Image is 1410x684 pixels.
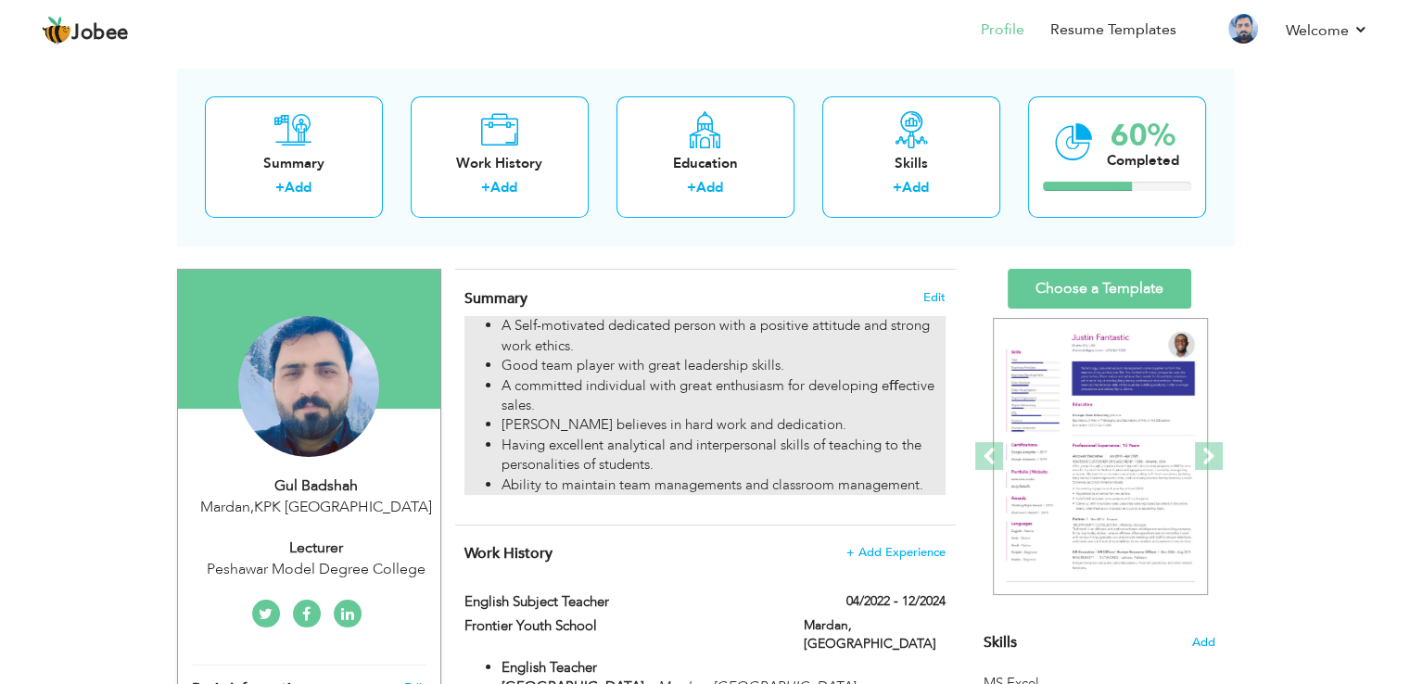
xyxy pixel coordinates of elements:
[893,178,902,197] label: +
[804,616,946,653] label: Mardan, [GEOGRAPHIC_DATA]
[490,178,517,196] a: Add
[846,546,946,559] span: + Add Experience
[192,497,440,518] div: Mardan KPK [GEOGRAPHIC_DATA]
[464,592,776,612] label: English Subject Teacher
[984,632,1017,652] span: Skills
[464,544,945,563] h4: This helps to show the companies you have worked for.
[687,178,696,197] label: +
[192,559,440,580] div: Peshawar Model Degree College
[502,658,597,677] strong: English Teacher
[71,23,129,44] span: Jobee
[846,592,946,611] label: 04/2022 - 12/2024
[631,154,780,173] div: Education
[1107,151,1179,171] div: Completed
[464,288,527,309] span: Summary
[275,178,285,197] label: +
[837,154,985,173] div: Skills
[902,178,929,196] a: Add
[1228,14,1258,44] img: Profile Img
[250,497,254,517] span: ,
[502,316,945,356] li: A Self-motivated dedicated person with a positive attitude and strong work ethics.
[1008,269,1191,309] a: Choose a Template
[1192,634,1215,652] span: Add
[981,19,1024,41] a: Profile
[42,16,71,45] img: jobee.io
[220,154,368,173] div: Summary
[481,178,490,197] label: +
[464,289,945,308] h4: Adding a summary is a quick and easy way to highlight your experience and interests.
[502,376,945,416] li: A committed individual with great enthusiasm for developing eﬀective sales.
[1050,19,1176,41] a: Resume Templates
[1286,19,1368,42] a: Welcome
[502,415,945,435] li: [PERSON_NAME] believes in hard work and dedication.
[426,154,574,173] div: Work History
[285,178,311,196] a: Add
[502,436,945,475] li: Having excellent analytical and interpersonal skills of teaching to the personalities of students.
[502,356,945,375] li: Good team player with great leadership skills.
[923,291,946,304] span: Edit
[42,16,129,45] a: Jobee
[192,538,440,559] div: Lecturer
[464,543,553,564] span: Work History
[696,178,723,196] a: Add
[1107,120,1179,151] div: 60%
[464,616,776,636] label: Frontier Youth School
[192,475,440,497] div: Gul Badshah
[502,475,945,495] li: Ability to maintain team managements and classroom management.
[238,316,379,457] img: Gul Badshah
